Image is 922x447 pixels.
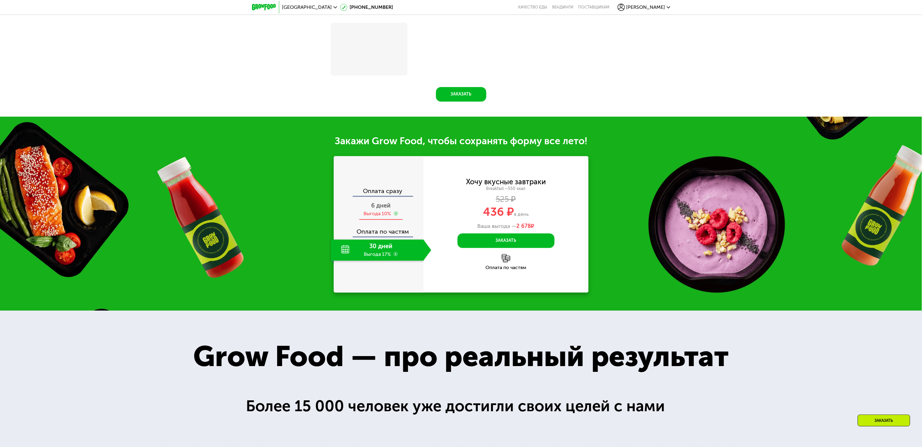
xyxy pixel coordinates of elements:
[424,186,588,192] div: Breakfast ~550 ккал
[246,394,676,418] div: Более 15 000 человек уже достигли своих целей с нами
[424,265,588,270] div: Оплата по частям
[626,5,665,10] span: [PERSON_NAME]
[483,205,514,219] span: 436 ₽
[518,5,548,10] a: Качество еды
[334,188,424,196] div: Оплата сразу
[424,223,588,230] div: Ваша выгода —
[858,415,910,426] div: Заказать
[466,178,546,185] div: Хочу вкусные завтраки
[517,223,535,230] span: ₽
[517,223,531,229] span: 2 678
[364,210,391,217] div: Выгода 10%
[424,196,588,203] div: 525 ₽
[171,335,752,378] div: Grow Food — про реальный результат
[282,5,332,10] span: [GEOGRAPHIC_DATA]
[552,5,574,10] a: Вендинги
[436,87,486,102] button: Заказать
[371,202,391,209] span: 6 дней
[340,4,393,11] a: [PHONE_NUMBER]
[514,211,529,217] span: в день
[502,254,510,262] img: l6xcnZfty9opOoJh.png
[334,222,424,236] div: Оплата по частям
[578,5,610,10] div: поставщикам
[458,233,555,248] button: Заказать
